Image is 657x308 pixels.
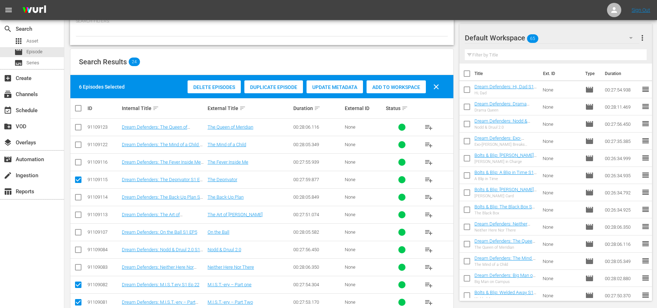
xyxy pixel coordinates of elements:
[208,247,241,252] a: Nodd & Druul 2.0
[424,210,433,219] span: playlist_add
[208,142,246,147] a: The Mind of a Child
[424,193,433,202] span: playlist_add
[367,80,426,93] button: Add to Workspace
[432,83,441,91] span: clear
[208,159,248,165] a: The Fever Inside Me
[641,119,650,128] span: reorder
[474,153,537,163] a: Bolts & Blip: [PERSON_NAME] in Charge S1 Ep13
[345,177,384,182] div: None
[540,201,583,218] td: None
[585,103,594,111] span: Episode
[208,194,244,200] a: The Back-Up Plan
[540,184,583,201] td: None
[293,124,343,130] div: 00:28:06.116
[386,104,418,113] div: Status
[239,105,246,111] span: sort
[424,140,433,149] span: playlist_add
[88,105,120,111] div: ID
[424,123,433,131] span: playlist_add
[293,159,343,165] div: 00:27:55.939
[581,64,601,84] th: Type
[122,142,205,153] a: Dream Defenders: The Mind of a Child S1 EP 12
[122,212,183,223] a: Dream Defenders: The Art of [PERSON_NAME] S1 EP9
[14,48,23,56] span: Episode
[88,299,120,305] div: 91109081
[474,273,536,283] a: Dream Defenders: Big Man on Campus S1 EP13
[474,255,537,266] a: Dream Defenders: The Mind of a Child S1 EP 12
[208,177,237,182] a: The Deprivator
[122,194,203,205] a: Dream Defenders: The Back-Up Plan S1 EP7
[76,18,448,24] p: Search Filters:
[122,282,199,287] a: Dream Defenders: M.I.S.T.ery S1 Ep 22
[540,270,583,287] td: None
[420,171,437,188] button: playlist_add
[424,298,433,307] span: playlist_add
[424,228,433,237] span: playlist_add
[641,85,650,94] span: reorder
[88,282,120,287] div: 91109082
[641,154,650,162] span: reorder
[244,84,303,90] span: Duplicate Episode
[420,189,437,206] button: playlist_add
[4,171,12,180] span: Ingestion
[88,264,120,270] div: 91109083
[420,241,437,258] button: playlist_add
[4,138,12,147] span: Overlays
[208,124,253,130] a: The Queen of Meridian
[420,224,437,241] button: playlist_add
[420,276,437,293] button: playlist_add
[474,194,537,198] div: [PERSON_NAME] Card
[122,124,190,135] a: Dream Defenders: The Queen of Meridian S1 EP 11
[424,245,433,254] span: playlist_add
[601,64,643,84] th: Duration
[367,84,426,90] span: Add to Workspace
[88,177,120,182] div: 91109115
[428,78,445,95] button: clear
[602,270,641,287] td: 00:28:02.880
[293,177,343,182] div: 00:27:59.877
[540,253,583,270] td: None
[424,158,433,167] span: playlist_add
[585,240,594,248] span: Episode
[474,204,535,215] a: Bolts & Blip: The Black Box S1 Ep16
[474,297,537,301] div: Welded Away
[602,253,641,270] td: 00:28:05.349
[585,257,594,265] span: Episode
[293,264,343,270] div: 00:28:06.350
[122,104,205,113] div: Internal Title
[465,28,639,48] div: Default Workspace
[540,218,583,235] td: None
[585,188,594,197] span: Episode
[602,98,641,115] td: 00:28:11.469
[602,287,641,304] td: 00:27:50.370
[307,84,363,90] span: Update Metadata
[540,287,583,304] td: None
[88,247,120,252] div: 91109084
[474,211,537,215] div: The Black Box
[345,264,384,270] div: None
[474,135,524,151] a: Dream Defenders: Exo-[PERSON_NAME] Breaks Through S 1 Ep 18
[293,229,343,235] div: 00:28:05.582
[17,2,51,19] img: ans4CAIJ8jUAAAAAAAAAAAAAAAAAAAAAAAAgQb4GAAAAAAAAAAAAAAAAAAAAAAAAJMjXAAAAAAAAAAAAAAAAAAAAAAAAgAT5G...
[474,159,537,164] div: [PERSON_NAME] in Charge
[122,159,204,170] a: Dream Defenders: The Fever Inside Me S1 EP8
[638,34,647,42] span: more_vert
[122,247,203,258] a: Dream Defenders: Nodd & Druul 2.0 S1 EP17
[4,90,12,99] span: Channels
[88,142,120,147] div: 91109122
[4,155,12,164] span: Automation
[208,229,229,235] a: On the Ball
[188,84,241,90] span: Delete Episodes
[4,106,12,115] span: Schedule
[4,74,12,83] span: Create
[602,81,641,98] td: 00:27:54.938
[4,6,13,14] span: menu
[420,136,437,153] button: playlist_add
[474,177,537,181] div: A Blip in Time
[602,167,641,184] td: 00:26:34.935
[632,7,650,13] a: Sign Out
[122,264,196,275] a: Dream Defenders: Neither Here Nor There S 1 EP10
[307,80,363,93] button: Update Metadata
[602,184,641,201] td: 00:26:34.792
[641,257,650,265] span: reorder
